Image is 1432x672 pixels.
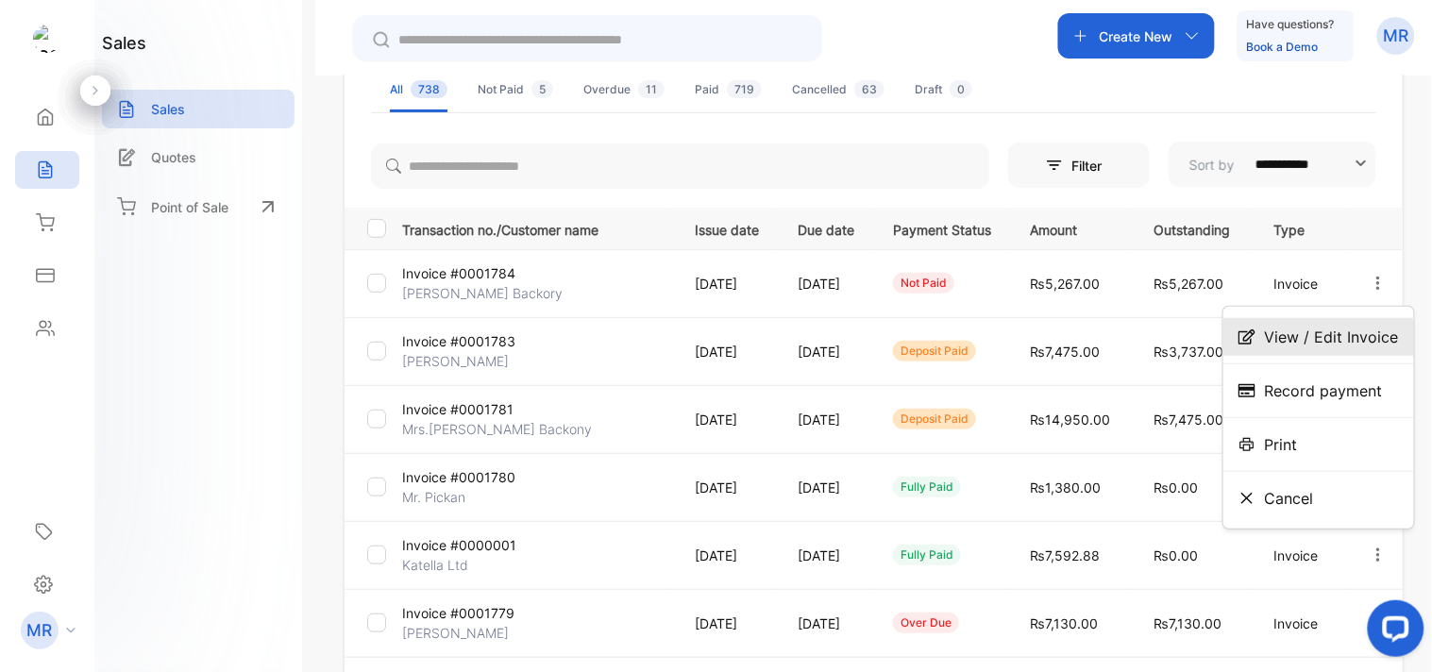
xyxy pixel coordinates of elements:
p: Sales [151,99,185,119]
span: ₨5,267.00 [1030,276,1100,292]
button: Create New [1058,13,1215,59]
button: Filter [1008,143,1150,188]
p: Transaction no./Customer name [402,216,671,240]
div: deposit paid [893,409,976,429]
span: ₨3,737.00 [1154,344,1223,360]
span: 738 [411,80,447,98]
div: deposit paid [893,341,976,361]
div: Cancelled [792,81,884,98]
span: Print [1265,433,1298,456]
div: over due [893,613,959,633]
p: Issue date [695,216,759,240]
div: fully paid [893,477,961,497]
div: not paid [893,273,954,294]
p: MR [1384,24,1409,48]
p: [DATE] [798,478,854,497]
p: Invoice #0001779 [402,603,514,623]
button: Sort by [1169,142,1376,187]
p: [PERSON_NAME] [402,351,509,371]
p: [DATE] [695,478,759,497]
button: MR [1377,13,1415,59]
p: Mr. Pickan [402,487,492,507]
a: Book a Demo [1247,40,1319,54]
span: ₨0.00 [1154,479,1198,496]
p: Filter [1071,156,1113,176]
p: Invoice [1274,613,1330,633]
span: 63 [854,80,884,98]
p: Type [1274,216,1330,240]
span: 719 [727,80,762,98]
span: Cancel [1265,487,1314,510]
span: ₨5,267.00 [1154,276,1223,292]
a: Quotes [102,138,295,176]
p: MR [27,618,53,643]
p: Have questions? [1247,15,1335,34]
p: [DATE] [798,410,854,429]
p: Point of Sale [151,197,228,217]
p: Quotes [151,147,196,167]
p: [DATE] [798,546,854,565]
span: Record payment [1265,379,1383,402]
p: [PERSON_NAME] [402,623,509,643]
p: Create New [1100,26,1173,46]
a: Point of Sale [102,186,295,227]
p: Invoice [1274,546,1330,565]
p: Invoice #0001780 [402,467,515,487]
p: Payment Status [893,216,991,240]
p: Amount [1030,216,1115,240]
p: [DATE] [695,546,759,565]
img: logo [33,25,61,53]
span: ₨0.00 [1154,547,1198,563]
span: ₨7,130.00 [1154,615,1221,631]
span: ₨14,950.00 [1030,412,1110,428]
span: ₨7,130.00 [1030,615,1098,631]
p: Invoice #0001781 [402,399,514,419]
iframe: LiveChat chat widget [1353,593,1432,672]
div: Overdue [583,81,665,98]
p: Katella Ltd [402,555,492,575]
p: [DATE] [695,274,759,294]
p: Due date [798,216,854,240]
span: 11 [638,80,665,98]
p: [DATE] [798,342,854,361]
p: [DATE] [798,613,854,633]
p: [PERSON_NAME] Backory [402,283,563,303]
span: ₨1,380.00 [1030,479,1101,496]
span: 0 [950,80,972,98]
p: [DATE] [695,613,759,633]
div: Draft [915,81,972,98]
span: ₨7,592.88 [1030,547,1100,563]
span: 5 [531,80,553,98]
div: Paid [695,81,762,98]
span: ₨7,475.00 [1030,344,1100,360]
p: Sort by [1189,155,1235,175]
p: Mrs.[PERSON_NAME] Backony [402,419,592,439]
div: Not Paid [478,81,553,98]
div: fully paid [893,545,961,565]
div: All [390,81,447,98]
p: Invoice #0001784 [402,263,515,283]
p: Invoice [1274,274,1330,294]
span: ₨7,475.00 [1154,412,1223,428]
a: Sales [102,90,295,128]
p: Invoice #0001783 [402,331,515,351]
p: Invoice #0000001 [402,535,516,555]
span: View / Edit Invoice [1265,326,1399,348]
p: [DATE] [695,342,759,361]
h1: sales [102,30,146,56]
p: [DATE] [798,274,854,294]
p: Outstanding [1154,216,1236,240]
p: [DATE] [695,410,759,429]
